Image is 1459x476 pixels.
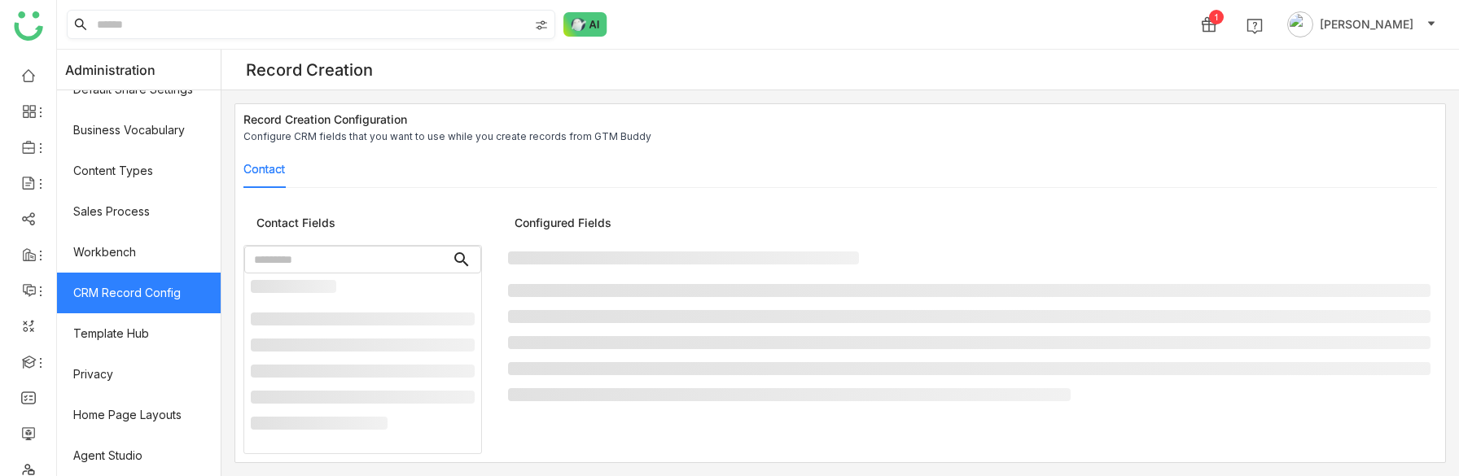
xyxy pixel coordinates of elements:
img: search-type.svg [535,19,548,32]
a: Business Vocabulary [57,110,221,151]
img: help.svg [1247,18,1263,34]
a: Workbench [57,232,221,273]
a: Home Page Layouts [57,395,221,435]
span: [PERSON_NAME] [1320,15,1413,33]
h4: Configured Fields [515,214,1424,232]
a: Template Hub [57,313,221,354]
img: ask-buddy-normal.svg [563,12,607,37]
h4: contact Fields [256,214,469,232]
button: Contact [243,160,285,178]
img: logo [14,11,43,41]
div: Configure CRM fields that you want to use while you create records from GTM Buddy [243,130,1437,142]
i: search [452,250,471,269]
a: Sales Process [57,191,221,232]
button: [PERSON_NAME] [1284,11,1439,37]
a: Agent Studio [57,435,221,476]
div: Record Creation [246,60,373,80]
a: Privacy [57,354,221,395]
span: Administration [65,50,156,90]
a: CRM Record Config [57,273,221,313]
h4: Record Creation Configuration [243,112,407,126]
a: Content Types [57,151,221,191]
img: avatar [1287,11,1313,37]
div: 1 [1209,10,1224,24]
